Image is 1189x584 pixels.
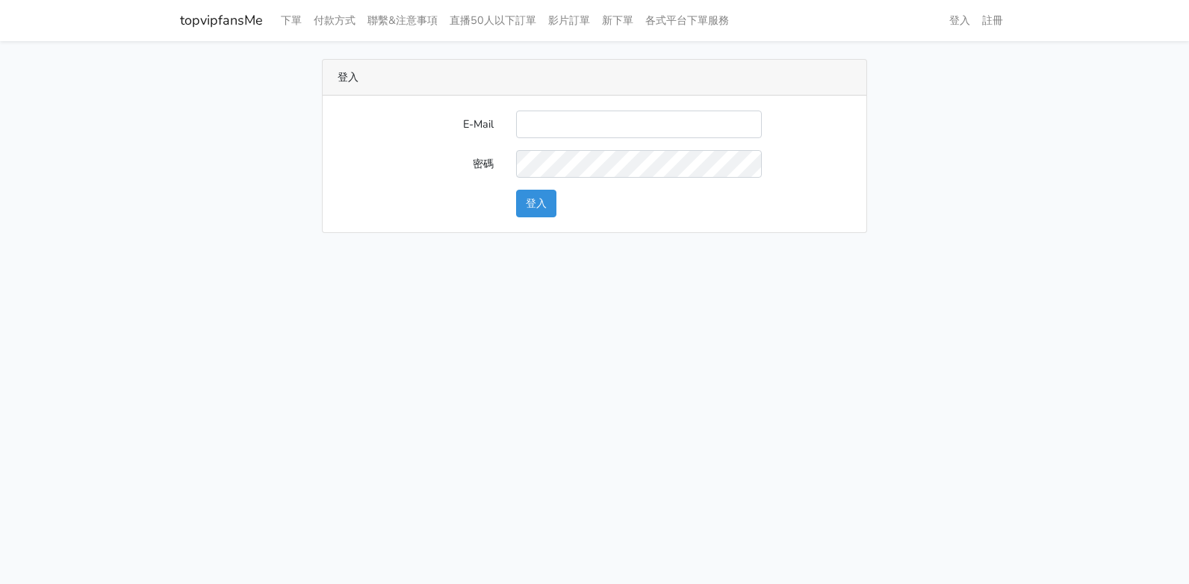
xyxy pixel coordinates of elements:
[639,6,735,35] a: 各式平台下單服務
[444,6,542,35] a: 直播50人以下訂單
[180,6,263,35] a: topvipfansMe
[323,60,866,96] div: 登入
[326,150,505,178] label: 密碼
[943,6,976,35] a: 登入
[542,6,596,35] a: 影片訂單
[326,111,505,138] label: E-Mail
[361,6,444,35] a: 聯繫&注意事項
[308,6,361,35] a: 付款方式
[976,6,1009,35] a: 註冊
[596,6,639,35] a: 新下單
[275,6,308,35] a: 下單
[516,190,556,217] button: 登入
